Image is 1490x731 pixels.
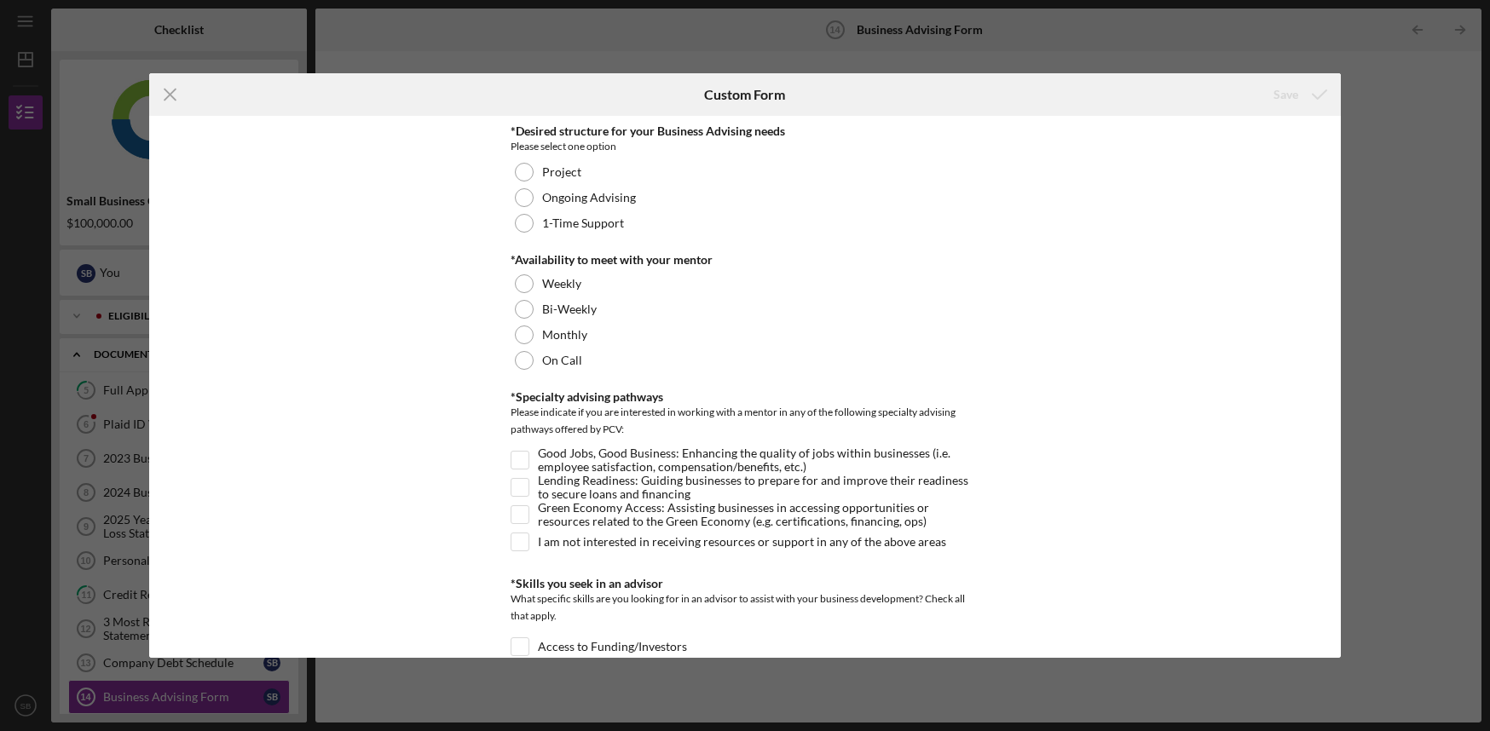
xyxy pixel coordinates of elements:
label: Ongoing Advising [542,191,636,204]
div: Please indicate if you are interested in working with a mentor in any of the following specialty ... [511,404,979,442]
label: Access to Funding/Investors [538,638,687,655]
h6: Custom Form [704,87,785,102]
label: Lending Readiness: Guiding businesses to prepare for and improve their readiness to secure loans ... [538,479,979,496]
label: Weekly [542,277,581,291]
label: I am not interested in receiving resources or support in any of the above areas [538,533,946,550]
div: *Skills you seek in an advisor [511,577,979,590]
div: What specific skills are you looking for in an advisor to assist with your business development? ... [511,590,979,629]
button: Save [1256,78,1341,112]
div: *Desired structure for your Business Advising needs [511,124,979,138]
label: Bi-Weekly [542,302,597,316]
label: On Call [542,354,582,367]
label: Green Economy Access: Assisting businesses in accessing opportunities or resources related to the... [538,506,979,523]
label: Good Jobs, Good Business: Enhancing the quality of jobs within businesses (i.e. employee satisfac... [538,452,979,469]
label: Project [542,165,581,179]
div: *Availability to meet with your mentor [511,253,979,267]
label: Monthly [542,328,587,342]
div: Save [1273,78,1298,112]
div: Please select one option [511,138,979,155]
label: 1-Time Support [542,216,624,230]
div: *Specialty advising pathways [511,390,979,404]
